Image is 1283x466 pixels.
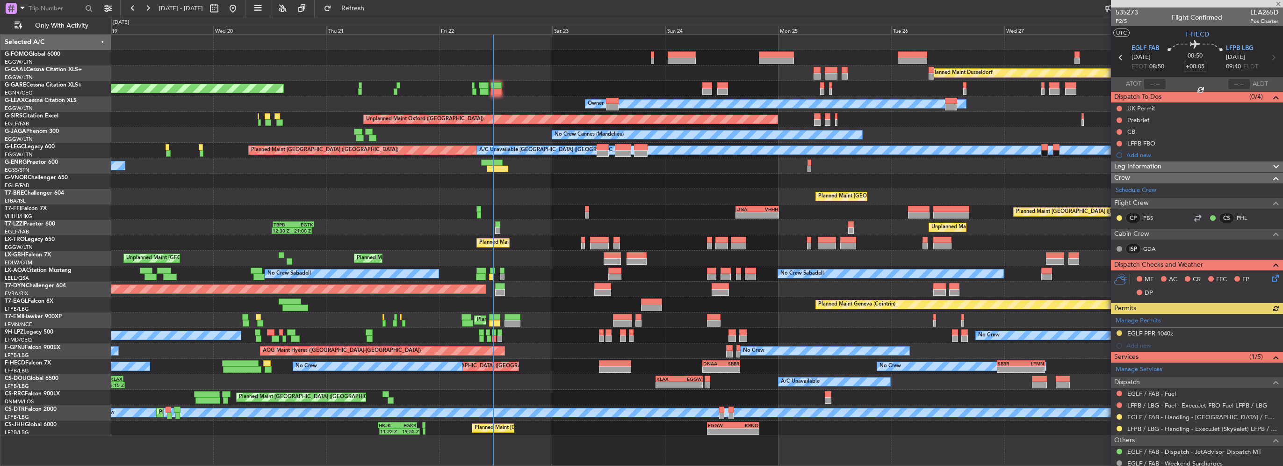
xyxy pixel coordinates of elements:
[757,206,778,212] div: VHHH
[1126,151,1278,159] div: Add new
[818,298,895,312] div: Planned Maint Geneva (Cointrin)
[1250,7,1278,17] span: LEA265D
[998,361,1021,366] div: SBBR
[1114,260,1203,270] span: Dispatch Checks and Weather
[780,267,824,281] div: No Crew Sabadell
[5,113,58,119] a: G-SIRSCitation Excel
[5,89,33,96] a: EGNR/CEG
[379,422,397,428] div: HKJK
[1145,289,1153,298] span: DP
[5,352,29,359] a: LFPB/LBG
[656,382,679,388] div: -
[656,376,679,382] div: KLAX
[5,391,25,397] span: CS-RRC
[5,283,66,289] a: T7-DYNChallenger 604
[5,82,82,88] a: G-GARECessna Citation XLS+
[555,128,624,142] div: No Crew Cannes (Mandelieu)
[5,398,34,405] a: DNMM/LOS
[5,160,58,165] a: G-ENRGPraetor 600
[5,74,33,81] a: EGGW/LTN
[1116,365,1162,374] a: Manage Services
[721,367,740,372] div: -
[479,236,627,250] div: Planned Maint [GEOGRAPHIC_DATA] ([GEOGRAPHIC_DATA])
[5,252,25,258] span: LX-GBH
[5,336,32,343] a: LFMD/CEQ
[5,129,59,134] a: G-JAGAPhenom 300
[479,143,631,157] div: A/C Unavailable [GEOGRAPHIC_DATA] ([GEOGRAPHIC_DATA])
[743,344,764,358] div: No Crew
[1021,367,1044,372] div: -
[1116,186,1156,195] a: Schedule Crew
[1004,26,1117,34] div: Wed 27
[1249,352,1263,362] span: (1/5)
[100,382,124,388] div: 05:15 Z
[296,359,317,373] div: No Crew
[159,406,207,420] div: Planned Maint Sofia
[5,213,32,220] a: VHHH/HKG
[357,251,461,265] div: Planned Maint Nice ([GEOGRAPHIC_DATA])
[5,82,26,88] span: G-GARE
[5,129,26,134] span: G-JAGA
[5,244,33,251] a: EGGW/LTN
[5,144,55,150] a: G-LEGCLegacy 600
[10,18,101,33] button: Only With Activity
[273,228,292,233] div: 12:30 Z
[439,26,552,34] div: Fri 22
[5,237,25,242] span: LX-TRO
[5,228,29,235] a: EGLF/FAB
[1114,173,1130,183] span: Crew
[1219,213,1234,223] div: CS
[931,220,1085,234] div: Unplanned Maint [GEOGRAPHIC_DATA] ([GEOGRAPHIC_DATA])
[5,51,60,57] a: G-FOMOGlobal 6000
[5,113,22,119] span: G-SIRS
[733,429,758,434] div: -
[1226,62,1241,72] span: 09:40
[5,237,55,242] a: LX-TROLegacy 650
[5,383,29,390] a: LFPB/LBG
[703,361,721,366] div: DNAA
[5,360,51,366] a: F-HECDFalcon 7X
[588,97,604,111] div: Owner
[1172,13,1222,22] div: Flight Confirmed
[1116,7,1138,17] span: 535273
[5,58,33,66] a: EGGW/LTN
[1143,214,1164,222] a: PBS
[5,391,60,397] a: CS-RRCFalcon 900LX
[5,422,57,428] a: CS-JHHGlobal 6000
[5,197,26,204] a: LTBA/ISL
[319,1,375,16] button: Refresh
[5,221,24,227] span: T7-LZZI
[1125,244,1141,254] div: ISP
[5,175,28,181] span: G-VNOR
[5,105,33,112] a: EGGW/LTN
[1193,275,1201,284] span: CR
[1114,92,1161,102] span: Dispatch To-Dos
[1126,80,1141,89] span: ATOT
[326,26,440,34] div: Thu 21
[5,314,23,320] span: T7-EMI
[292,228,311,233] div: 21:00 Z
[5,206,47,211] a: T7-FFIFalcon 7X
[5,329,23,335] span: 9H-LPZ
[1114,198,1149,209] span: Flight Crew
[708,422,733,428] div: EGGW
[1116,17,1138,25] span: P2/5
[733,422,758,428] div: KRNO
[5,51,29,57] span: G-FOMO
[1127,413,1278,421] a: EGLF / FAB - Handling - [GEOGRAPHIC_DATA] / EGLF / FAB
[400,429,419,434] div: 19:55 Z
[1250,17,1278,25] span: Pos Charter
[1114,352,1139,363] span: Services
[5,67,82,73] a: G-GAALCessna Citation XLS+
[1127,128,1135,136] div: CB
[1125,213,1141,223] div: CP
[1127,448,1261,456] a: EGLF / FAB - Dispatch - JetAdvisor Dispatch MT
[239,390,386,404] div: Planned Maint [GEOGRAPHIC_DATA] ([GEOGRAPHIC_DATA])
[891,26,1004,34] div: Tue 26
[736,212,757,218] div: -
[126,251,280,265] div: Unplanned Maint [GEOGRAPHIC_DATA] ([GEOGRAPHIC_DATA])
[552,26,665,34] div: Sat 23
[1243,62,1258,72] span: ELDT
[5,98,25,103] span: G-LEAX
[5,190,24,196] span: T7-BRE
